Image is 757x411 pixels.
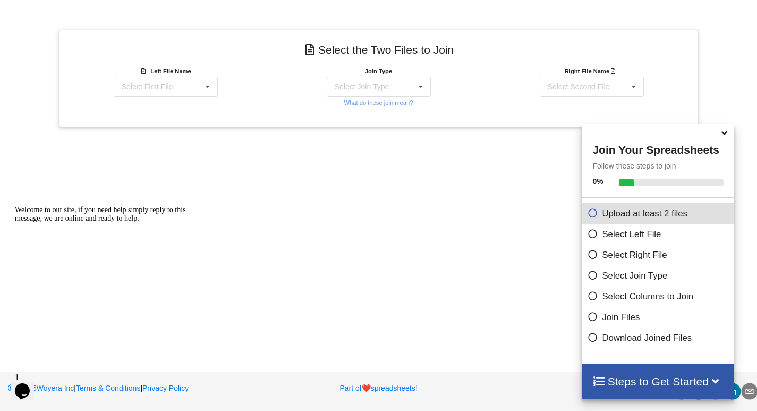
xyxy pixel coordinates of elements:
p: Upload at least 2 files [587,207,732,220]
div: Select First File [122,83,173,90]
p: Select Left File [587,228,732,241]
a: 2025Woyera Inc [7,384,74,392]
span: Welcome to our site, if you need help simply reply to this message, we are online and ready to help. [4,4,175,21]
p: Select Right File [587,248,732,262]
h4: Select the Two Files to Join [67,38,690,62]
p: Download Joined Files [587,331,732,345]
iframe: chat widget [11,202,202,363]
iframe: chat widget [11,368,45,400]
p: Join Files [587,311,732,324]
div: Select Second File [548,83,610,90]
a: Privacy Policy [142,384,189,392]
b: Right File Name [565,68,618,74]
p: | | [7,383,247,393]
a: Part ofheartspreadsheets! [339,384,417,392]
div: Welcome to our site, if you need help simply reply to this message, we are online and ready to help. [4,4,195,21]
small: What do these join mean? [344,99,413,106]
h4: Join Your Spreadsheets [582,140,734,156]
b: 0 % [592,177,603,186]
b: Left File Name [150,68,191,74]
p: Select Columns to Join [587,290,732,303]
b: Join Type [365,68,392,74]
h4: Steps to Get Started [592,375,724,388]
span: heart [362,384,371,392]
div: Select Join Type [335,83,389,90]
p: Select Join Type [587,269,732,282]
p: Follow these steps to join [582,161,734,171]
a: Terms & Conditions [76,384,140,392]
